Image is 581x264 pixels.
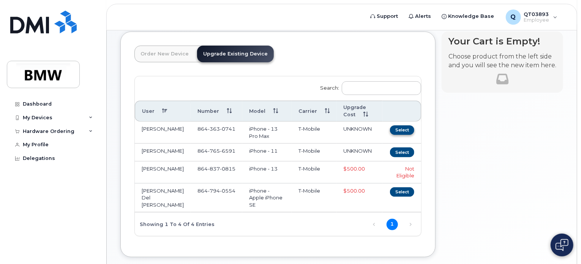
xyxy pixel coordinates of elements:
[191,101,242,122] th: Number: activate to sort column ascending
[197,188,235,194] span: 864
[208,166,220,172] span: 837
[343,148,372,154] span: UNKNOWN
[220,166,235,172] span: 0815
[220,188,235,194] span: 0554
[437,9,500,24] a: Knowledge Base
[343,126,372,132] span: UNKNOWN
[524,11,549,17] span: QT03893
[404,9,437,24] a: Alerts
[242,161,292,183] td: iPhone - 13
[389,165,414,179] div: Not Eligible
[242,183,292,213] td: iPhone - Apple iPhone SE
[377,13,398,20] span: Support
[135,101,191,122] th: User: activate to sort column descending
[336,101,382,122] th: Upgrade Cost: activate to sort column ascending
[242,101,292,122] th: Model: activate to sort column ascending
[405,219,416,230] a: Next
[500,9,563,25] div: QT03893
[134,46,195,62] a: Order New Device
[197,166,235,172] span: 864
[197,46,274,62] a: Upgrade Existing Device
[292,144,336,161] td: T-Mobile
[220,148,235,154] span: 6591
[135,183,191,213] td: [PERSON_NAME] Del [PERSON_NAME]
[135,217,215,230] div: Showing 1 to 4 of 4 entries
[135,161,191,183] td: [PERSON_NAME]
[220,126,235,132] span: 0741
[342,81,421,95] input: Search:
[208,126,220,132] span: 363
[415,13,431,20] span: Alerts
[208,188,220,194] span: 794
[292,161,336,183] td: T-Mobile
[242,122,292,144] td: iPhone - 13 Pro Max
[556,239,568,251] img: Open chat
[448,36,556,46] h4: Your Cart is Empty!
[316,76,421,98] label: Search:
[197,148,235,154] span: 864
[135,122,191,144] td: [PERSON_NAME]
[448,52,556,70] p: Choose product from the left side and you will see the new item here.
[292,101,336,122] th: Carrier: activate to sort column ascending
[197,126,235,132] span: 864
[390,147,414,157] button: Select
[387,219,398,230] a: 1
[135,144,191,161] td: [PERSON_NAME]
[343,188,365,194] span: Full Upgrade Eligibility Date 2026-08-04
[292,122,336,144] td: T-Mobile
[208,148,220,154] span: 765
[343,166,365,172] span: Full Upgrade Eligibility Date 2027-01-03
[390,125,414,135] button: Select
[390,187,414,197] button: Select
[365,9,404,24] a: Support
[368,219,380,230] a: Previous
[511,13,516,22] span: Q
[292,183,336,213] td: T-Mobile
[242,144,292,161] td: iPhone - 11
[448,13,494,20] span: Knowledge Base
[524,17,549,23] span: Employee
